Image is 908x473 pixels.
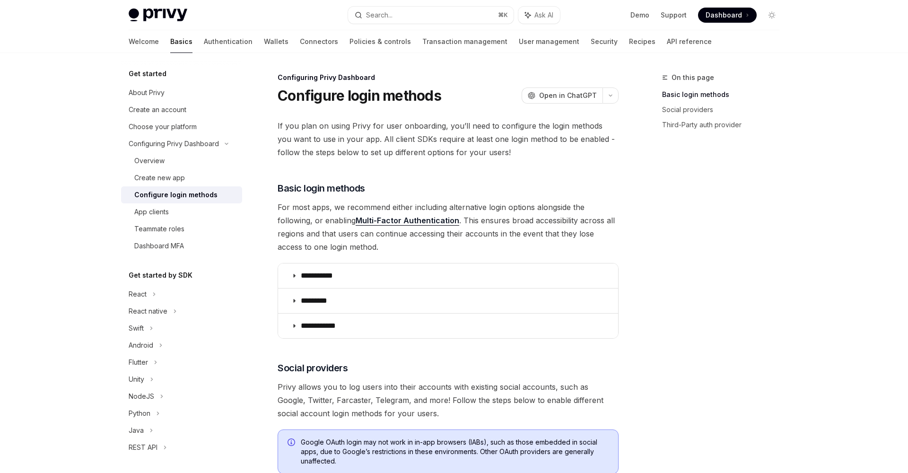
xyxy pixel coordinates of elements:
div: Flutter [129,357,148,368]
div: Overview [134,155,165,166]
a: Social providers [662,102,787,117]
button: Search...⌘K [348,7,514,24]
svg: Info [288,438,297,448]
div: Configure login methods [134,189,218,201]
div: Create new app [134,172,185,184]
span: If you plan on using Privy for user onboarding, you’ll need to configure the login methods you wa... [278,119,619,159]
a: Multi-Factor Authentication [356,216,459,226]
h5: Get started by SDK [129,270,192,281]
span: Basic login methods [278,182,365,195]
a: Support [661,10,687,20]
a: Transaction management [422,30,507,53]
div: Configuring Privy Dashboard [278,73,619,82]
div: Unity [129,374,144,385]
div: App clients [134,206,169,218]
div: Teammate roles [134,223,184,235]
a: Authentication [204,30,253,53]
span: Ask AI [534,10,553,20]
div: Swift [129,323,144,334]
a: Dashboard MFA [121,237,242,254]
a: App clients [121,203,242,220]
div: Configuring Privy Dashboard [129,138,219,149]
a: Create an account [121,101,242,118]
a: Policies & controls [349,30,411,53]
a: Dashboard [698,8,757,23]
span: Open in ChatGPT [539,91,597,100]
span: ⌘ K [498,11,508,19]
h1: Configure login methods [278,87,441,104]
div: Create an account [129,104,186,115]
a: Basic login methods [662,87,787,102]
a: Welcome [129,30,159,53]
button: Open in ChatGPT [522,88,602,104]
div: NodeJS [129,391,154,402]
span: For most apps, we recommend either including alternative login options alongside the following, o... [278,201,619,254]
a: Third-Party auth provider [662,117,787,132]
span: Dashboard [706,10,742,20]
div: React [129,289,147,300]
button: Ask AI [518,7,560,24]
a: Teammate roles [121,220,242,237]
a: Configure login methods [121,186,242,203]
button: Toggle dark mode [764,8,779,23]
span: Social providers [278,361,348,375]
div: About Privy [129,87,165,98]
a: Demo [630,10,649,20]
a: Security [591,30,618,53]
img: light logo [129,9,187,22]
div: Android [129,340,153,351]
div: Python [129,408,150,419]
a: About Privy [121,84,242,101]
a: Create new app [121,169,242,186]
span: Google OAuth login may not work in in-app browsers (IABs), such as those embedded in social apps,... [301,438,609,466]
div: Choose your platform [129,121,197,132]
div: REST API [129,442,157,453]
span: Privy allows you to log users into their accounts with existing social accounts, such as Google, ... [278,380,619,420]
a: Recipes [629,30,655,53]
a: Overview [121,152,242,169]
div: Dashboard MFA [134,240,184,252]
a: Choose your platform [121,118,242,135]
a: Wallets [264,30,288,53]
a: API reference [667,30,712,53]
a: Connectors [300,30,338,53]
a: Basics [170,30,192,53]
a: User management [519,30,579,53]
div: Java [129,425,144,436]
div: React native [129,306,167,317]
span: On this page [672,72,714,83]
h5: Get started [129,68,166,79]
div: Search... [366,9,393,21]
